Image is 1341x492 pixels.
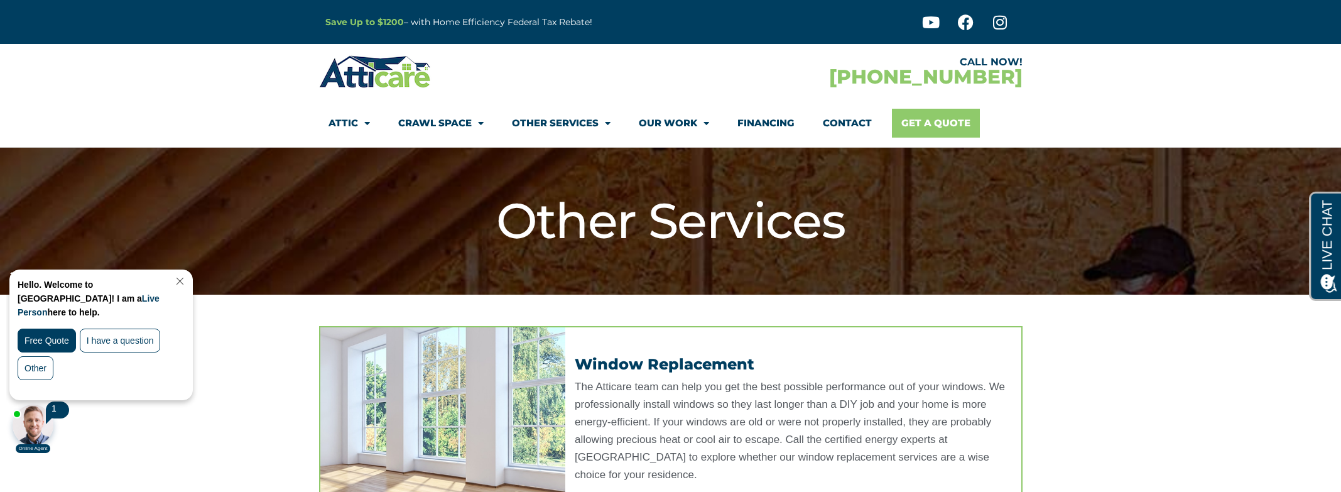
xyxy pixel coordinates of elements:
[575,381,1005,481] span: The Atticare team can help you get the best possible performance out of your windows. We professi...
[398,109,484,138] a: Crawl Space
[823,109,872,138] a: Contact
[892,109,980,138] a: Get A Quote
[325,16,404,28] a: Save Up to $1200
[6,266,207,454] iframe: Chat Invitation
[512,109,611,138] a: Other Services
[639,109,709,138] a: Our Work
[328,109,370,138] a: Attic
[328,109,1013,138] nav: Menu
[325,15,732,30] p: – with Home Efficiency Federal Tax Rebate!
[325,192,1016,251] h1: Other Services
[31,10,101,26] span: Opens a chat window
[737,109,795,138] a: Financing
[575,355,754,373] a: Window Replacement
[671,57,1023,67] div: CALL NOW!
